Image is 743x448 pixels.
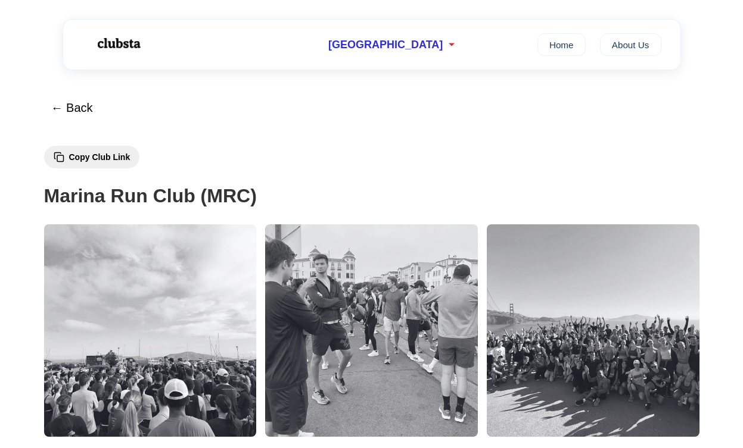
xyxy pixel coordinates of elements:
[69,152,130,162] span: Copy Club Link
[44,181,700,211] h1: Marina Run Club (MRC)
[44,224,257,437] img: Marina Run Club (MRC) 1
[80,28,156,59] img: Logo
[44,94,100,122] button: ← Back
[600,33,661,56] a: About Us
[487,224,700,437] img: Marina Run Club (MRC) 3
[537,33,586,56] a: Home
[328,39,443,51] span: [GEOGRAPHIC_DATA]
[265,224,478,437] img: Marina Run Club (MRC) 2
[44,146,140,168] button: Copy Club Link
